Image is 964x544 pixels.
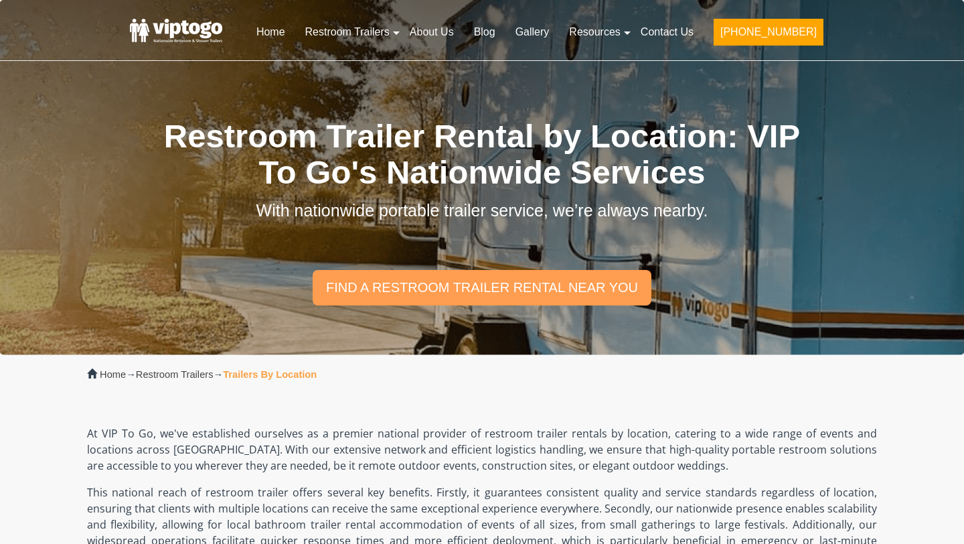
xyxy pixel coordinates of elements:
[400,17,464,47] a: About Us
[559,17,630,47] a: Resources
[295,17,400,47] a: Restroom Trailers
[505,17,560,47] a: Gallery
[704,17,833,54] a: [PHONE_NUMBER]
[464,17,505,47] a: Blog
[256,201,708,220] span: With nationwide portable trailer service, we’re always nearby.
[910,490,964,544] button: Live Chat
[246,17,295,47] a: Home
[164,118,800,190] span: Restroom Trailer Rental by Location: VIP To Go's Nationwide Services
[223,369,317,380] strong: Trailers By Location
[100,369,317,380] span: → →
[631,17,704,47] a: Contact Us
[714,19,823,46] button: [PHONE_NUMBER]
[100,369,126,380] a: Home
[136,369,214,380] a: Restroom Trailers
[87,425,877,474] p: At VIP To Go, we've established ourselves as a premier national provider of restroom trailer rent...
[313,270,651,305] a: find a restroom trailer rental near you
